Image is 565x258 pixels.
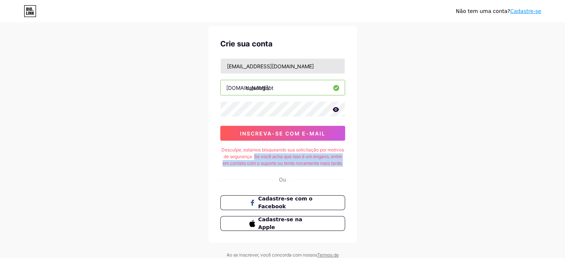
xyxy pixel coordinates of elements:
[220,216,345,231] button: Cadastre-se na Apple
[220,195,345,210] button: Cadastre-se com o Facebook
[279,176,286,183] font: Ou
[258,196,312,209] font: Cadastre-se com o Facebook
[510,8,541,14] a: Cadastre-se
[220,39,273,48] font: Crie sua conta
[221,80,345,95] input: nome de usuário
[220,126,345,141] button: inscreva-se com e-mail
[227,252,317,258] font: Ao se inscrever, você concorda com nossos
[221,147,344,166] font: Desculpe, estamos bloqueando sua solicitação por motivos de segurança. Se você acha que isso é um...
[240,130,325,137] font: inscreva-se com e-mail
[226,85,270,91] font: [DOMAIN_NAME]/
[456,8,510,14] font: Não tem uma conta?
[258,216,302,230] font: Cadastre-se na Apple
[221,59,345,74] input: E-mail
